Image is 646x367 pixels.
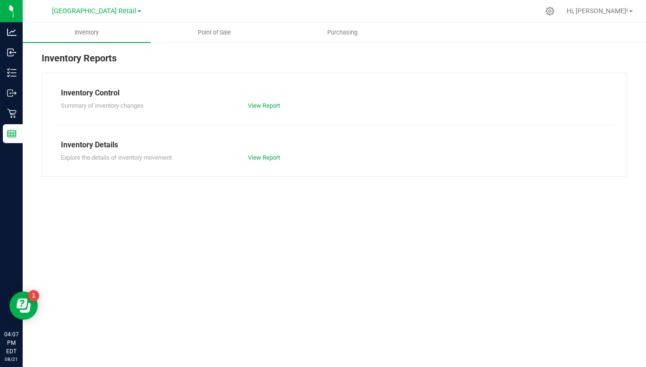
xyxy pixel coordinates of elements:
[567,7,628,15] span: Hi, [PERSON_NAME]!
[7,68,17,77] inline-svg: Inventory
[314,28,370,37] span: Purchasing
[4,356,18,363] p: 08/21
[61,139,608,151] div: Inventory Details
[151,23,279,43] a: Point of Sale
[248,102,280,109] a: View Report
[28,290,39,301] iframe: Resource center unread badge
[248,154,280,161] a: View Report
[544,7,556,16] div: Manage settings
[7,129,17,138] inline-svg: Reports
[7,88,17,98] inline-svg: Outbound
[279,23,407,43] a: Purchasing
[185,28,244,37] span: Point of Sale
[9,291,38,320] iframe: Resource center
[61,87,608,99] div: Inventory Control
[7,109,17,118] inline-svg: Retail
[52,7,136,15] span: [GEOGRAPHIC_DATA] Retail
[62,28,111,37] span: Inventory
[23,23,151,43] a: Inventory
[7,48,17,57] inline-svg: Inbound
[61,154,172,161] span: Explore the details of inventory movement
[42,51,627,73] div: Inventory Reports
[7,27,17,37] inline-svg: Analytics
[4,330,18,356] p: 04:07 PM EDT
[61,102,144,109] span: Summary of inventory changes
